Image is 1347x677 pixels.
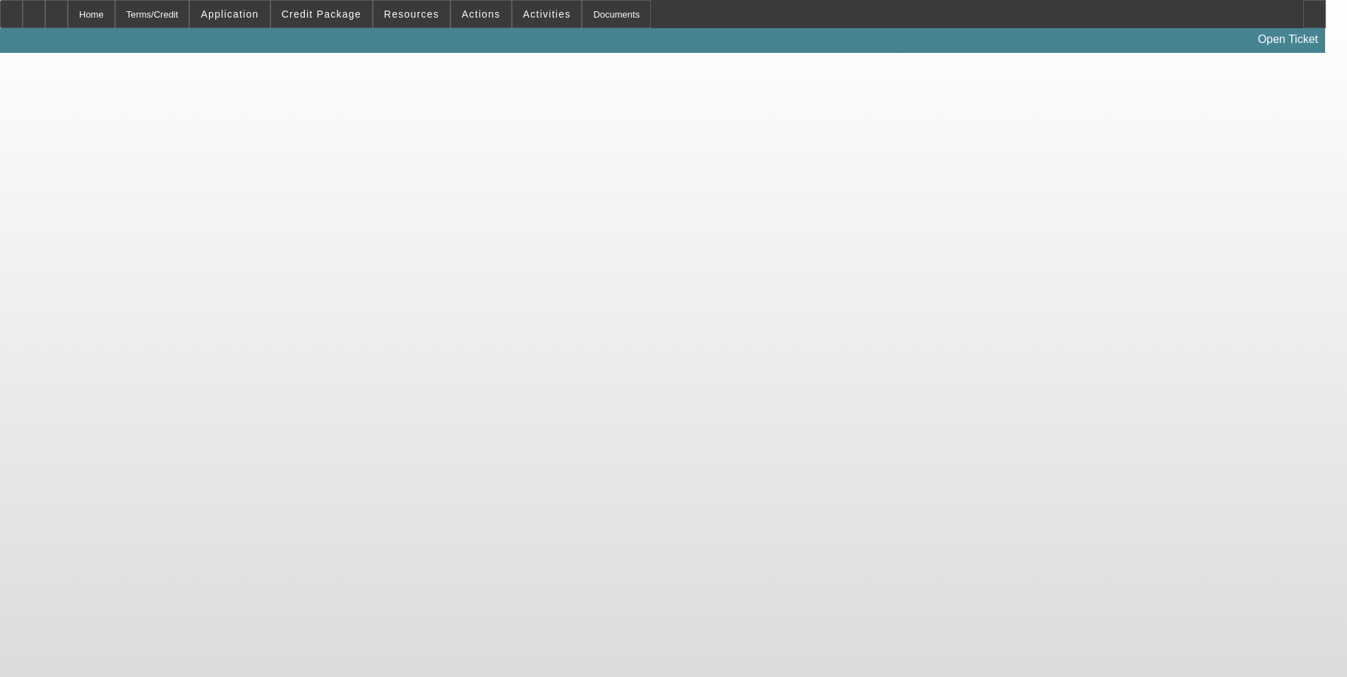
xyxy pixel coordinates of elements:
span: Resources [384,8,439,20]
a: Open Ticket [1252,28,1324,51]
button: Credit Package [271,1,372,28]
span: Activities [523,8,571,20]
span: Application [200,8,258,20]
button: Actions [451,1,511,28]
button: Activities [513,1,582,28]
span: Actions [462,8,501,20]
span: Credit Package [282,8,361,20]
button: Application [190,1,269,28]
button: Resources [373,1,450,28]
